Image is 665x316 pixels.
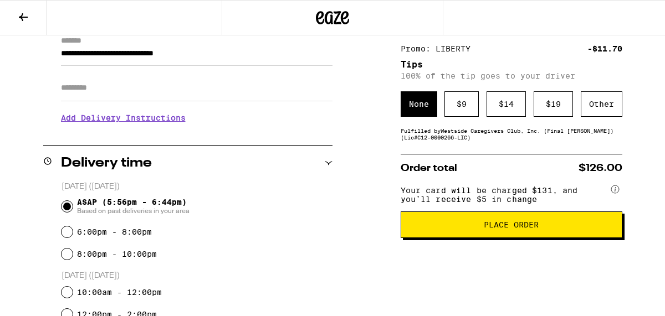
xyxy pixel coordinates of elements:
[401,60,622,69] h5: Tips
[401,91,437,117] div: None
[77,288,162,297] label: 10:00am - 12:00pm
[401,163,457,173] span: Order total
[401,182,609,204] span: Your card will be charged $131, and you’ll receive $5 in change
[487,91,526,117] div: $ 14
[579,163,622,173] span: $126.00
[444,91,479,117] div: $ 9
[61,105,332,131] h3: Add Delivery Instructions
[581,91,622,117] div: Other
[401,45,478,53] div: Promo: LIBERTY
[534,91,573,117] div: $ 19
[77,250,157,258] label: 8:00pm - 10:00pm
[61,157,152,170] h2: Delivery time
[401,71,622,80] p: 100% of the tip goes to your driver
[484,221,539,229] span: Place Order
[62,182,332,192] p: [DATE] ([DATE])
[401,127,622,141] div: Fulfilled by Westside Caregivers Club, Inc. (Final [PERSON_NAME]) (Lic# C12-0000266-LIC )
[77,206,190,215] span: Based on past deliveries in your area
[62,271,332,281] p: [DATE] ([DATE])
[587,45,622,53] div: -$11.70
[7,8,80,17] span: Hi. Need any help?
[77,198,190,215] span: ASAP (5:56pm - 6:44pm)
[401,211,622,238] button: Place Order
[61,131,332,139] p: We'll contact you at [PHONE_NUMBER] when we arrive
[77,227,152,236] label: 6:00pm - 8:00pm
